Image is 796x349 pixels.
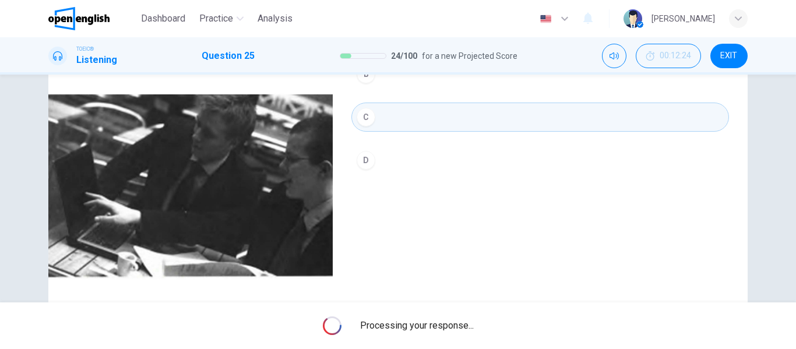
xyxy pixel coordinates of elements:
span: 24 / 100 [391,49,417,63]
div: Hide [636,44,701,68]
button: EXIT [710,44,748,68]
a: OpenEnglish logo [48,7,136,30]
div: [PERSON_NAME] [651,12,715,26]
div: C [357,108,375,126]
button: D [351,146,729,175]
img: Profile picture [624,9,642,28]
h1: Question 25 [202,49,255,63]
img: OpenEnglish logo [48,7,110,30]
span: 00:12:24 [660,51,691,61]
span: Dashboard [141,12,185,26]
button: Dashboard [136,8,190,29]
h1: Listening [76,53,117,67]
span: Analysis [258,12,293,26]
button: C [351,103,729,132]
span: TOEIC® [76,45,94,53]
span: for a new Projected Score [422,49,517,63]
button: 00:12:24 [636,44,701,68]
img: Photographs [48,44,333,328]
button: Practice [195,8,248,29]
img: en [538,15,553,23]
div: Mute [602,44,626,68]
span: Practice [199,12,233,26]
span: EXIT [720,51,737,61]
button: Analysis [253,8,297,29]
div: D [357,151,375,170]
span: Processing your response... [360,319,474,333]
